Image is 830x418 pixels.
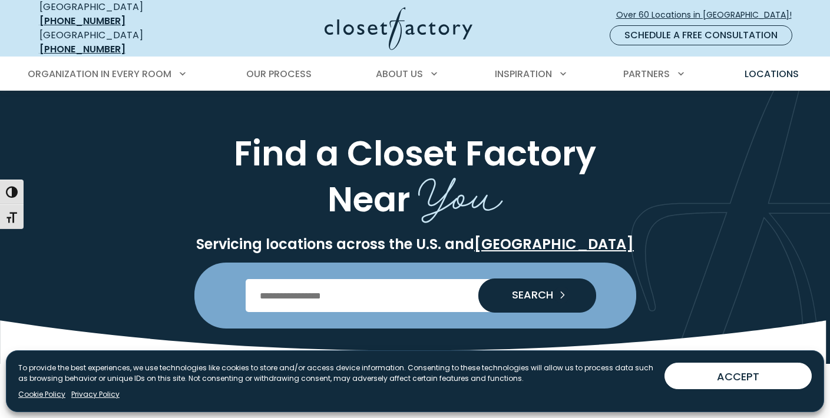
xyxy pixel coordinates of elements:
a: [PHONE_NUMBER] [39,42,125,56]
a: [PHONE_NUMBER] [39,14,125,28]
span: Our Process [246,67,312,81]
span: SEARCH [502,290,553,300]
span: Find a Closet Factory [234,130,596,177]
span: Inspiration [495,67,552,81]
span: Over 60 Locations in [GEOGRAPHIC_DATA]! [616,9,801,21]
span: Organization in Every Room [28,67,171,81]
img: Closet Factory Logo [325,7,472,50]
a: Schedule a Free Consultation [610,25,792,45]
span: About Us [376,67,423,81]
a: [GEOGRAPHIC_DATA] [474,234,634,254]
a: Over 60 Locations in [GEOGRAPHIC_DATA]! [616,5,802,25]
a: Cookie Policy [18,389,65,400]
span: You [418,155,502,227]
button: ACCEPT [664,363,812,389]
button: Search our Nationwide Locations [478,278,596,313]
input: Enter Postal Code [246,279,584,312]
span: Partners [623,67,670,81]
nav: Primary Menu [19,58,811,91]
p: Servicing locations across the U.S. and [37,235,793,253]
a: Privacy Policy [71,389,120,400]
span: Locations [745,67,799,81]
div: [GEOGRAPHIC_DATA] [39,28,210,57]
p: To provide the best experiences, we use technologies like cookies to store and/or access device i... [18,363,655,384]
span: Near [328,175,410,223]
